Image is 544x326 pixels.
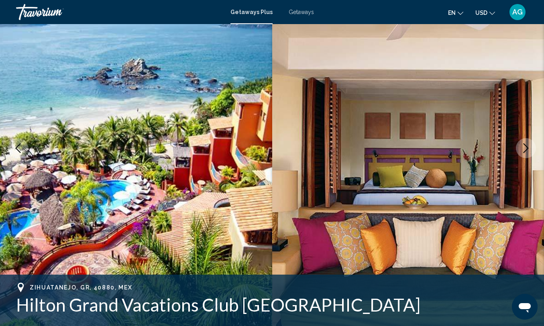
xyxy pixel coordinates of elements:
button: Change currency [475,7,495,18]
a: Travorium [16,4,222,20]
span: Zihuatanejo, GR, 40880, MEX [30,284,132,291]
button: Change language [448,7,463,18]
button: User Menu [507,4,528,20]
span: USD [475,10,487,16]
button: Previous image [8,138,28,158]
span: AG [512,8,523,16]
h1: Hilton Grand Vacations Club [GEOGRAPHIC_DATA] [16,294,528,315]
span: en [448,10,456,16]
iframe: Botón para iniciar la ventana de mensajería [512,294,538,320]
button: Next image [516,138,536,158]
a: Getaways Plus [230,9,273,15]
a: Getaways [289,9,314,15]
